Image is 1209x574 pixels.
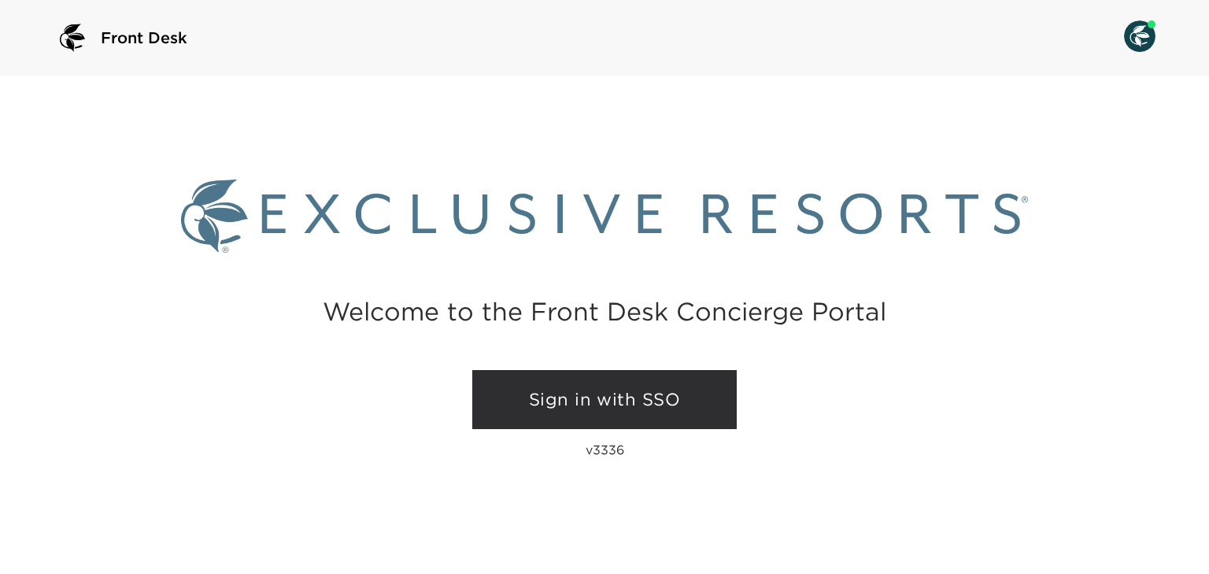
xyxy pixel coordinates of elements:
[54,19,91,57] img: logo
[323,299,886,324] h2: Welcome to the Front Desk Concierge Portal
[1124,20,1155,52] img: User
[472,370,737,430] a: Sign in with SSO
[586,442,624,457] p: v3336
[181,180,1027,254] img: Exclusive Resorts logo
[101,27,187,49] span: Front Desk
